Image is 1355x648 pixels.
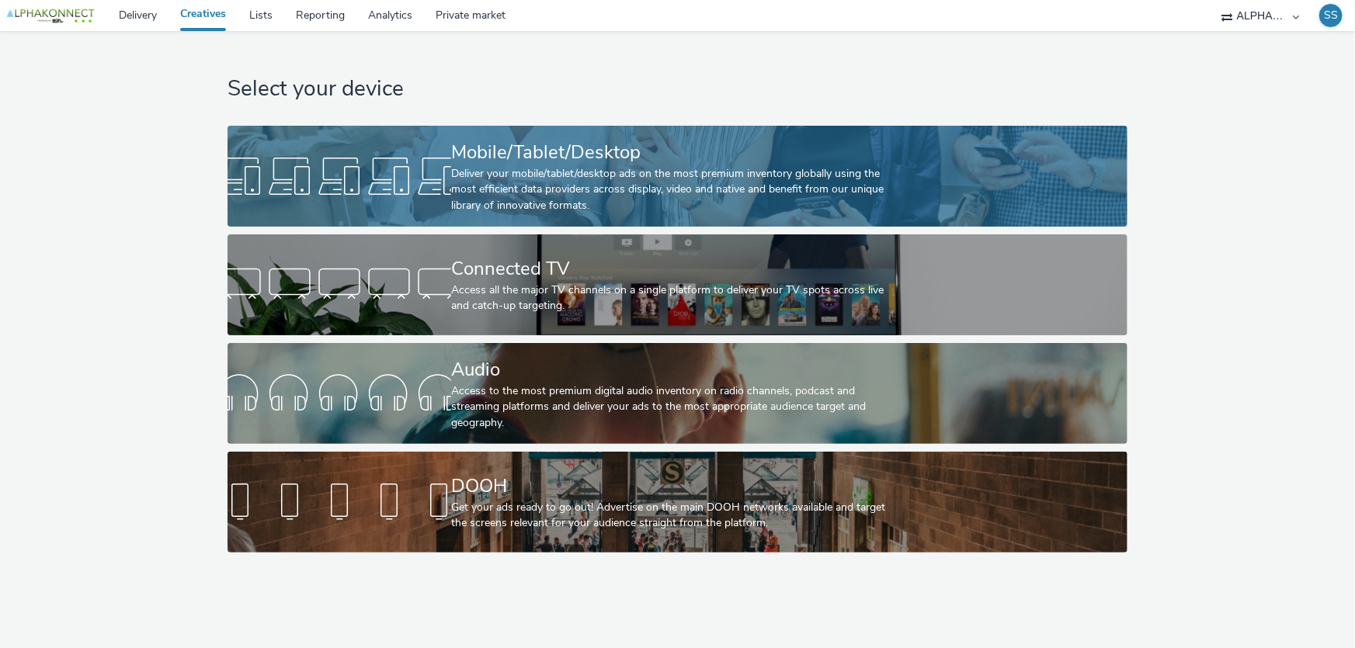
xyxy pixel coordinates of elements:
[451,473,898,500] div: DOOH
[228,452,1127,553] a: DOOHGet your ads ready to go out! Advertise on the main DOOH networks available and target the sc...
[228,343,1127,444] a: AudioAccess to the most premium digital audio inventory on radio channels, podcast and streaming ...
[228,234,1127,335] a: Connected TVAccess all the major TV channels on a single platform to deliver your TV spots across...
[451,383,898,431] div: Access to the most premium digital audio inventory on radio channels, podcast and streaming platf...
[228,75,1127,104] h1: Select your device
[451,282,898,314] div: Access all the major TV channels on a single platform to deliver your TV spots across live and ca...
[451,255,898,282] div: Connected TV
[451,500,898,532] div: Get your ads ready to go out! Advertise on the main DOOH networks available and target the screen...
[1324,4,1338,27] div: SS
[451,166,898,213] div: Deliver your mobile/tablet/desktop ads on the most premium inventory globally using the most effi...
[228,126,1127,227] a: Mobile/Tablet/DesktopDeliver your mobile/tablet/desktop ads on the most premium inventory globall...
[4,6,97,26] img: undefined Logo
[451,356,898,383] div: Audio
[451,139,898,166] div: Mobile/Tablet/Desktop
